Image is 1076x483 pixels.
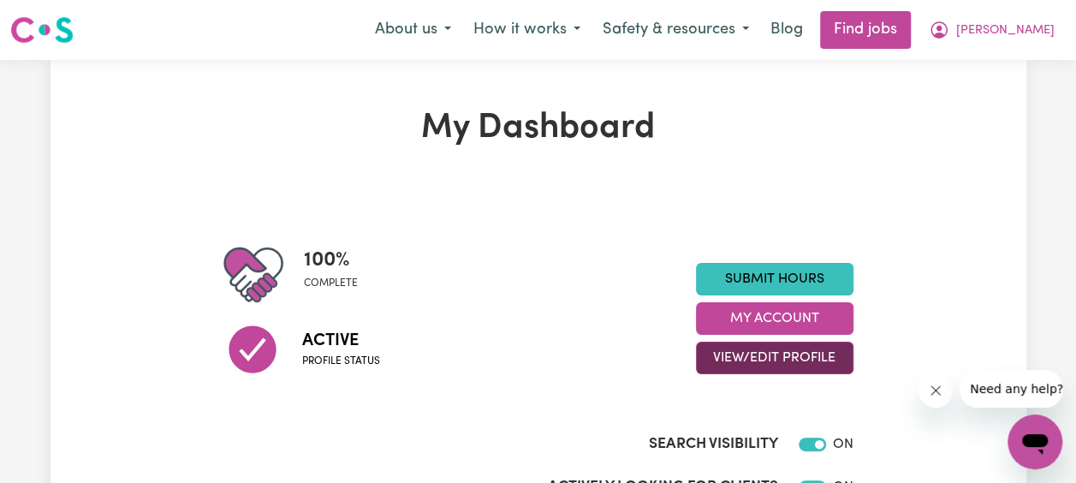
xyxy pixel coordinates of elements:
[10,15,74,45] img: Careseekers logo
[696,342,853,374] button: View/Edit Profile
[960,370,1062,408] iframe: Message from company
[10,10,74,50] a: Careseekers logo
[592,12,760,48] button: Safety & resources
[462,12,592,48] button: How it works
[1008,414,1062,469] iframe: Button to launch messaging window
[649,433,778,456] label: Search Visibility
[696,302,853,335] button: My Account
[833,438,853,451] span: ON
[760,11,813,49] a: Blog
[304,276,358,291] span: complete
[820,11,911,49] a: Find jobs
[696,263,853,295] a: Submit Hours
[304,245,358,276] span: 100 %
[302,354,380,369] span: Profile status
[918,12,1066,48] button: My Account
[364,12,462,48] button: About us
[302,328,380,354] span: Active
[10,12,104,26] span: Need any help?
[223,108,853,149] h1: My Dashboard
[956,21,1055,40] span: [PERSON_NAME]
[918,373,953,408] iframe: Close message
[304,245,372,305] div: Profile completeness: 100%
